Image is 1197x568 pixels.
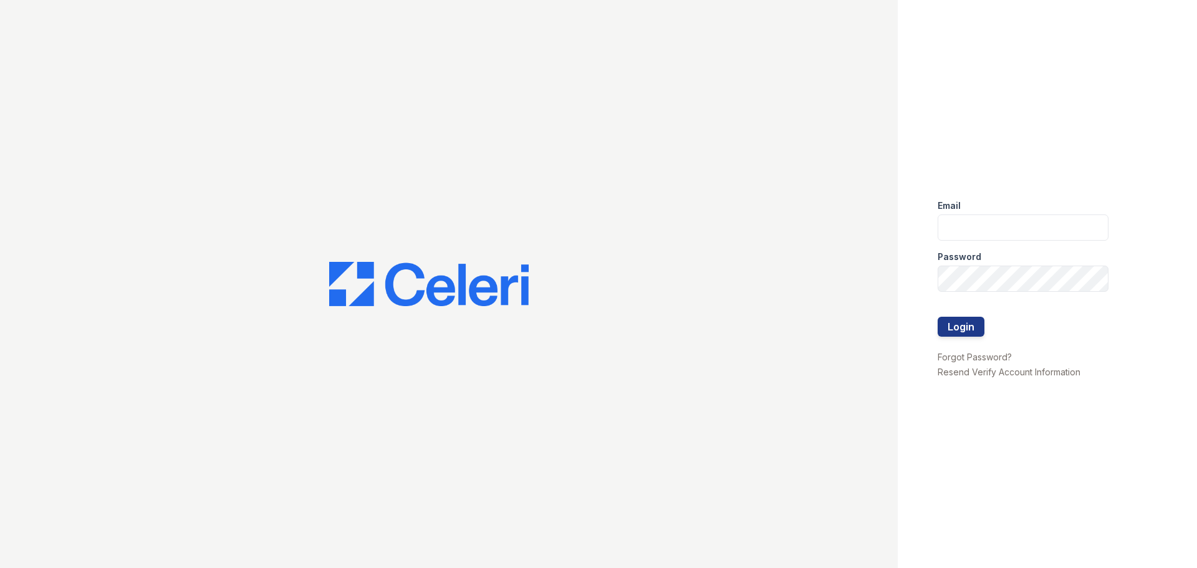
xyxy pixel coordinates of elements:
[938,251,981,263] label: Password
[329,262,529,307] img: CE_Logo_Blue-a8612792a0a2168367f1c8372b55b34899dd931a85d93a1a3d3e32e68fde9ad4.png
[938,317,984,337] button: Login
[938,367,1080,377] a: Resend Verify Account Information
[938,352,1012,362] a: Forgot Password?
[938,200,961,212] label: Email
